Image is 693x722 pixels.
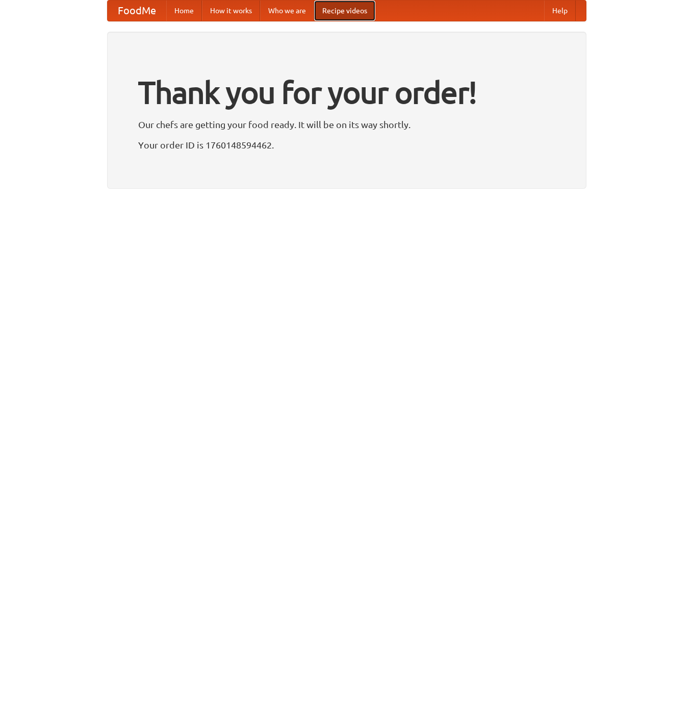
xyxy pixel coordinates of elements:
[138,68,555,117] h1: Thank you for your order!
[260,1,314,21] a: Who we are
[202,1,260,21] a: How it works
[166,1,202,21] a: Home
[544,1,576,21] a: Help
[314,1,375,21] a: Recipe videos
[108,1,166,21] a: FoodMe
[138,117,555,132] p: Our chefs are getting your food ready. It will be on its way shortly.
[138,137,555,153] p: Your order ID is 1760148594462.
